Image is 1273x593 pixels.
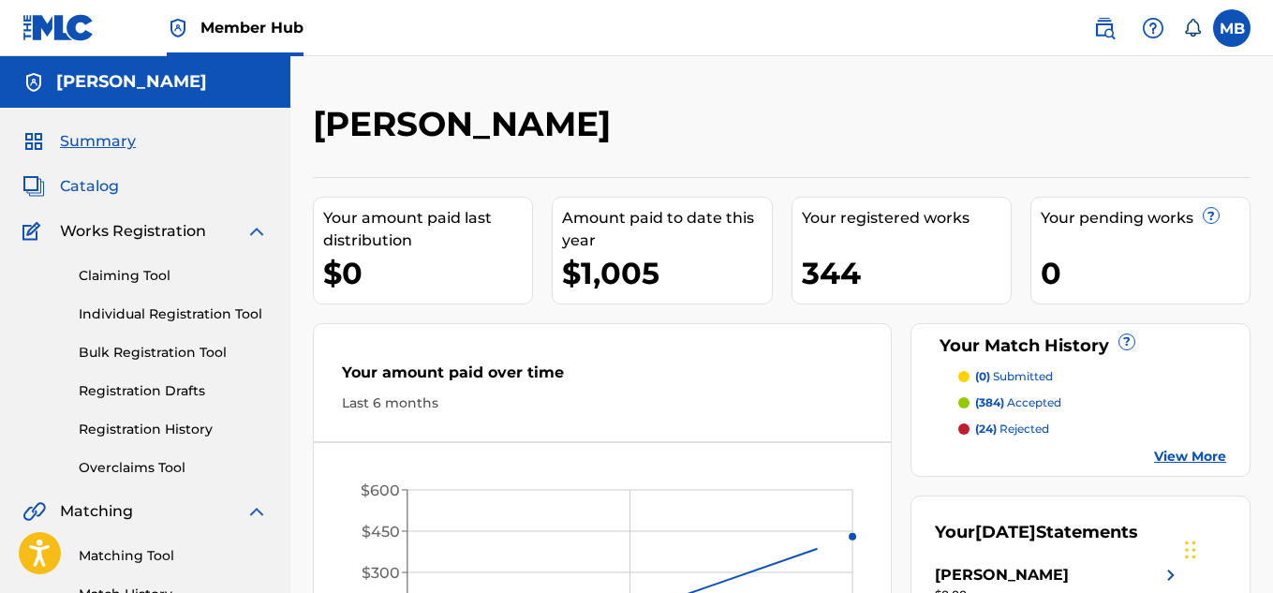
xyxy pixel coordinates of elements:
div: Notifications [1183,19,1202,37]
span: (0) [975,369,990,383]
span: Member Hub [200,17,303,38]
p: accepted [975,394,1061,411]
div: Your amount paid last distribution [323,207,532,252]
a: Claiming Tool [79,266,268,286]
span: ? [1204,208,1219,223]
tspan: $600 [361,482,400,499]
a: Matching Tool [79,546,268,566]
h5: MARCIN BRZOZOWSKI [56,71,207,93]
div: 344 [802,252,1011,294]
span: (384) [975,395,1004,409]
div: [PERSON_NAME] [935,564,1069,586]
span: Matching [60,500,133,523]
img: help [1142,17,1164,39]
a: View More [1154,447,1226,467]
div: User Menu [1213,9,1251,47]
h2: [PERSON_NAME] [313,103,620,145]
div: Your amount paid over time [342,362,863,393]
img: Works Registration [22,220,47,243]
a: (0) submitted [958,368,1226,385]
img: Top Rightsholder [167,17,189,39]
div: Last 6 months [342,393,863,413]
div: Przeciągnij [1185,522,1196,578]
a: SummarySummary [22,130,136,153]
p: submitted [975,368,1053,385]
a: Registration History [79,420,268,439]
div: Your registered works [802,207,1011,230]
a: (24) rejected [958,421,1226,437]
a: Overclaims Tool [79,458,268,478]
img: expand [245,500,268,523]
img: Catalog [22,175,45,198]
div: Help [1134,9,1172,47]
span: (24) [975,422,997,436]
div: $1,005 [562,252,771,294]
span: [DATE] [975,522,1036,542]
img: Accounts [22,71,45,94]
a: (384) accepted [958,394,1226,411]
img: MLC Logo [22,14,95,41]
img: expand [245,220,268,243]
div: Your Match History [935,334,1226,359]
div: Amount paid to date this year [562,207,771,252]
iframe: Chat Widget [1179,503,1273,593]
div: Your Statements [935,520,1138,545]
img: right chevron icon [1160,564,1182,586]
img: search [1093,17,1116,39]
img: Matching [22,500,46,523]
a: Public Search [1086,9,1123,47]
span: Catalog [60,175,119,198]
p: rejected [975,421,1049,437]
tspan: $300 [362,564,400,582]
div: 0 [1041,252,1250,294]
img: Summary [22,130,45,153]
span: Works Registration [60,220,206,243]
div: $0 [323,252,532,294]
div: Your pending works [1041,207,1250,230]
tspan: $450 [362,523,400,541]
a: Registration Drafts [79,381,268,401]
a: CatalogCatalog [22,175,119,198]
a: Individual Registration Tool [79,304,268,324]
span: Summary [60,130,136,153]
div: Widżet czatu [1179,503,1273,593]
span: ? [1119,334,1134,349]
a: Bulk Registration Tool [79,343,268,363]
